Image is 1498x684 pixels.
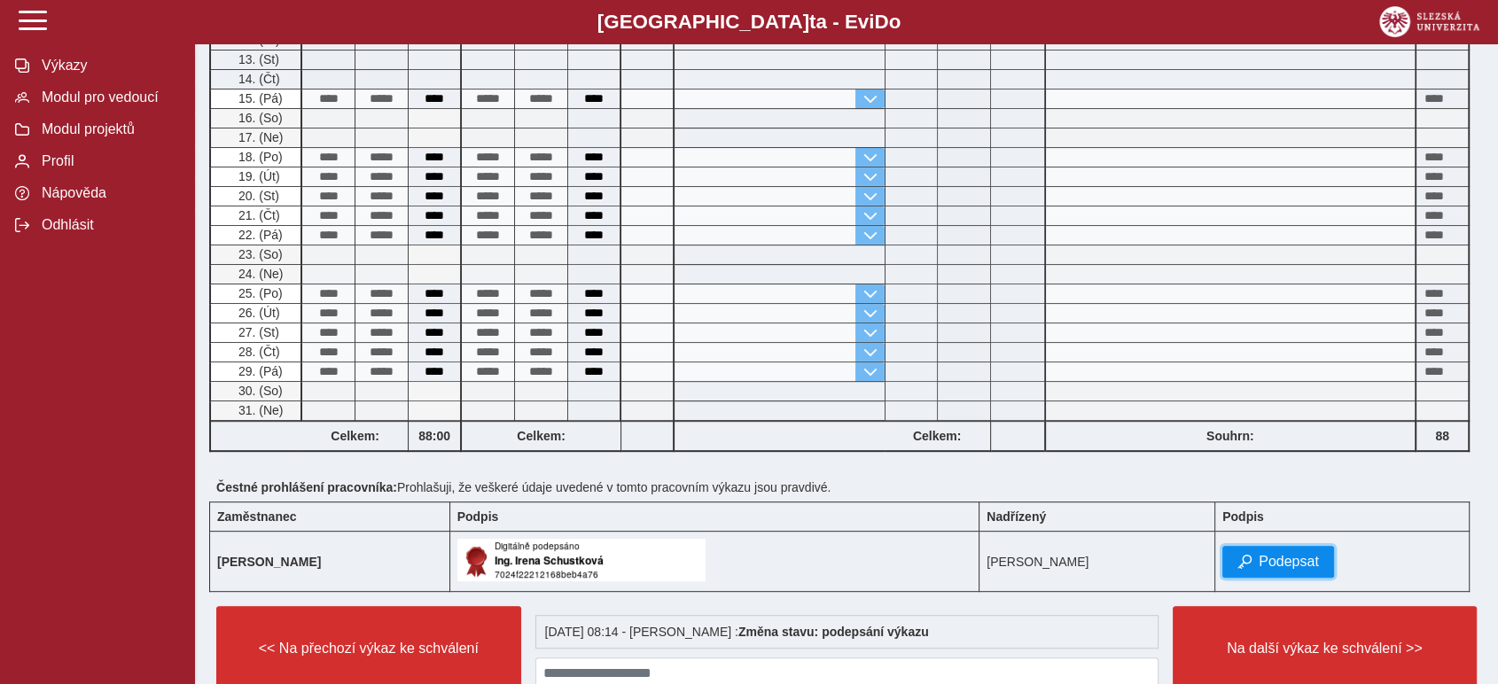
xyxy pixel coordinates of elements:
[217,509,296,524] b: Zaměstnanec
[1222,509,1264,524] b: Podpis
[462,429,620,443] b: Celkem:
[217,555,321,569] b: [PERSON_NAME]
[235,52,279,66] span: 13. (St)
[889,11,901,33] span: o
[235,267,284,281] span: 24. (Ne)
[235,403,284,417] span: 31. (Ne)
[1379,6,1479,37] img: logo_web_su.png
[235,228,283,242] span: 22. (Pá)
[235,325,279,339] span: 27. (St)
[36,89,180,105] span: Modul pro vedoucí
[235,286,283,300] span: 25. (Po)
[235,384,283,398] span: 30. (So)
[1259,554,1319,570] span: Podepsat
[53,11,1445,34] b: [GEOGRAPHIC_DATA] a - Evi
[302,429,408,443] b: Celkem:
[36,185,180,201] span: Nápověda
[979,532,1215,592] td: [PERSON_NAME]
[36,217,180,233] span: Odhlásit
[457,509,499,524] b: Podpis
[885,429,990,443] b: Celkem:
[209,473,1484,501] div: Prohlašuji, že veškeré údaje uvedené v tomto pracovním výkazu jsou pravdivé.
[235,247,283,261] span: 23. (So)
[738,625,929,639] b: Změna stavu: podepsání výkazu
[1416,429,1468,443] b: 88
[235,150,283,164] span: 18. (Po)
[235,33,280,47] span: 12. (Út)
[235,208,280,222] span: 21. (Čt)
[235,364,283,378] span: 29. (Pá)
[1188,641,1463,657] span: Na další výkaz ke schválení >>
[36,121,180,137] span: Modul projektů
[1206,429,1254,443] b: Souhrn:
[235,189,279,203] span: 20. (St)
[36,58,180,74] span: Výkazy
[874,11,888,33] span: D
[987,509,1046,524] b: Nadřízený
[235,169,280,183] span: 19. (Út)
[235,306,280,320] span: 26. (Út)
[36,153,180,169] span: Profil
[409,429,460,443] b: 88:00
[809,11,815,33] span: t
[216,480,397,494] b: Čestné prohlášení pracovníka:
[535,615,1159,649] div: [DATE] 08:14 - [PERSON_NAME] :
[235,111,283,125] span: 16. (So)
[457,539,706,581] img: Digitálně podepsáno uživatelem
[235,91,283,105] span: 15. (Pá)
[1222,546,1334,578] button: Podepsat
[235,345,280,359] span: 28. (Čt)
[231,641,506,657] span: << Na přechozí výkaz ke schválení
[235,72,280,86] span: 14. (Čt)
[235,130,284,144] span: 17. (Ne)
